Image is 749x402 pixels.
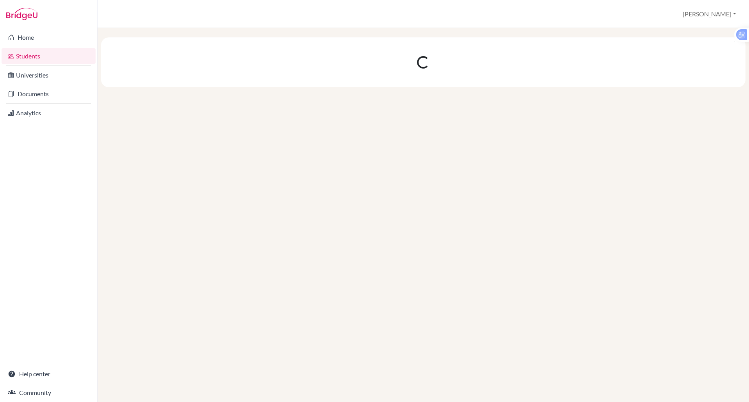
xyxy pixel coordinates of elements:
button: [PERSON_NAME] [679,7,740,21]
a: Universities [2,67,96,83]
a: Community [2,385,96,400]
a: Documents [2,86,96,102]
a: Home [2,30,96,45]
img: Bridge-U [6,8,37,20]
a: Students [2,48,96,64]
a: Analytics [2,105,96,121]
a: Help center [2,366,96,382]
